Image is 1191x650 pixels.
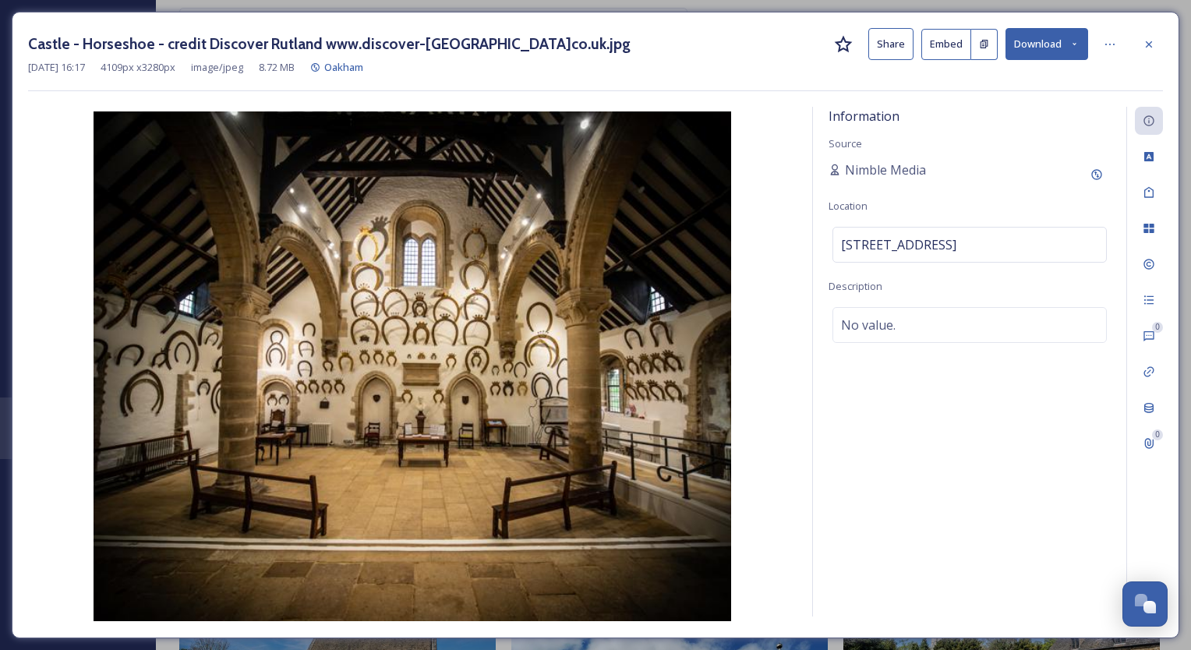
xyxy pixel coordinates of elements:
div: 0 [1152,429,1163,440]
span: [DATE] 16:17 [28,60,85,75]
button: Embed [921,29,971,60]
span: Location [829,199,868,213]
span: image/jpeg [191,60,243,75]
span: Description [829,279,882,293]
span: Information [829,108,899,125]
img: Castle%2520-%2520Horseshoe%2520-%2520CREDIT_%2520Rjphotographics%2520-%2520www.rjphotographics.co... [28,111,797,621]
button: Download [1005,28,1088,60]
div: 0 [1152,322,1163,333]
span: Nimble Media [845,161,926,179]
span: Oakham [324,60,363,74]
span: 4109 px x 3280 px [101,60,175,75]
span: No value. [841,316,896,334]
h3: Castle - Horseshoe - credit Discover Rutland www.discover-[GEOGRAPHIC_DATA]co.uk.jpg [28,33,631,55]
button: Share [868,28,914,60]
button: Open Chat [1122,581,1168,627]
span: Source [829,136,862,150]
span: 8.72 MB [259,60,295,75]
span: [STREET_ADDRESS] [841,235,956,254]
